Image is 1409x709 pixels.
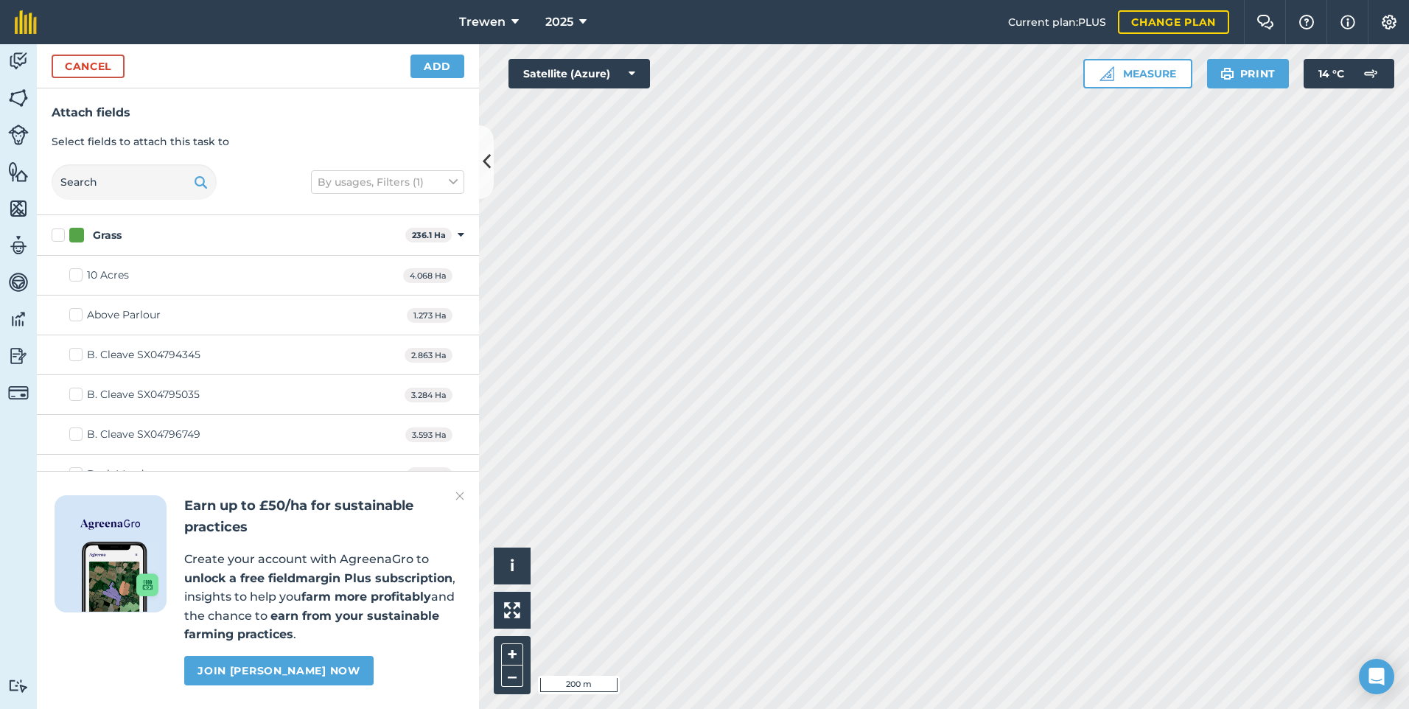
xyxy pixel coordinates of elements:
div: 10 Acres [87,268,129,283]
button: Satellite (Azure) [508,59,650,88]
p: Create your account with AgreenaGro to , insights to help you and the chance to . [184,550,461,644]
img: svg+xml;base64,PD94bWwgdmVyc2lvbj0iMS4wIiBlbmNvZGluZz0idXRmLTgiPz4KPCEtLSBHZW5lcmF0b3I6IEFkb2JlIE... [8,679,29,693]
button: – [501,666,523,687]
img: fieldmargin Logo [15,10,37,34]
img: svg+xml;base64,PHN2ZyB4bWxucz0iaHR0cDovL3d3dy53My5vcmcvMjAwMC9zdmciIHdpZHRoPSI1NiIgaGVpZ2h0PSI2MC... [8,87,29,109]
button: Measure [1083,59,1192,88]
img: Two speech bubbles overlapping with the left bubble in the forefront [1256,15,1274,29]
img: svg+xml;base64,PHN2ZyB4bWxucz0iaHR0cDovL3d3dy53My5vcmcvMjAwMC9zdmciIHdpZHRoPSI1NiIgaGVpZ2h0PSI2MC... [8,161,29,183]
div: Grass [93,228,122,243]
strong: unlock a free fieldmargin Plus subscription [184,571,452,585]
p: Select fields to attach this task to [52,133,464,150]
img: A question mark icon [1298,15,1315,29]
span: 1.554 Ha [407,467,452,483]
span: 1.273 Ha [407,308,452,324]
button: Add [410,55,464,78]
img: Four arrows, one pointing top left, one top right, one bottom right and the last bottom left [504,602,520,618]
img: svg+xml;base64,PD94bWwgdmVyc2lvbj0iMS4wIiBlbmNvZGluZz0idXRmLTgiPz4KPCEtLSBHZW5lcmF0b3I6IEFkb2JlIE... [8,308,29,330]
img: svg+xml;base64,PD94bWwgdmVyc2lvbj0iMS4wIiBlbmNvZGluZz0idXRmLTgiPz4KPCEtLSBHZW5lcmF0b3I6IEFkb2JlIE... [8,383,29,403]
span: 14 ° C [1318,59,1344,88]
img: svg+xml;base64,PD94bWwgdmVyc2lvbj0iMS4wIiBlbmNvZGluZz0idXRmLTgiPz4KPCEtLSBHZW5lcmF0b3I6IEFkb2JlIE... [8,345,29,367]
button: By usages, Filters (1) [311,170,464,194]
img: svg+xml;base64,PD94bWwgdmVyc2lvbj0iMS4wIiBlbmNvZGluZz0idXRmLTgiPz4KPCEtLSBHZW5lcmF0b3I6IEFkb2JlIE... [8,234,29,256]
div: Open Intercom Messenger [1359,659,1394,694]
span: 3.284 Ha [405,388,452,403]
img: Ruler icon [1099,66,1114,81]
button: Print [1207,59,1290,88]
img: svg+xml;base64,PHN2ZyB4bWxucz0iaHR0cDovL3d3dy53My5vcmcvMjAwMC9zdmciIHdpZHRoPSIyMiIgaGVpZ2h0PSIzMC... [455,487,464,505]
span: 3.593 Ha [405,427,452,443]
span: Trewen [459,13,506,31]
button: i [494,548,531,584]
img: svg+xml;base64,PD94bWwgdmVyc2lvbj0iMS4wIiBlbmNvZGluZz0idXRmLTgiPz4KPCEtLSBHZW5lcmF0b3I6IEFkb2JlIE... [8,271,29,293]
input: Search [52,164,217,200]
img: A cog icon [1380,15,1398,29]
div: Back Meadow [87,467,159,482]
span: 2.863 Ha [405,348,452,363]
a: Change plan [1118,10,1229,34]
span: i [510,556,514,575]
img: svg+xml;base64,PHN2ZyB4bWxucz0iaHR0cDovL3d3dy53My5vcmcvMjAwMC9zdmciIHdpZHRoPSI1NiIgaGVpZ2h0PSI2MC... [8,198,29,220]
span: 4.068 Ha [403,268,452,284]
span: Current plan : PLUS [1008,14,1106,30]
img: svg+xml;base64,PHN2ZyB4bWxucz0iaHR0cDovL3d3dy53My5vcmcvMjAwMC9zdmciIHdpZHRoPSIxOSIgaGVpZ2h0PSIyNC... [194,173,208,191]
button: + [501,643,523,666]
h2: Earn up to £50/ha for sustainable practices [184,495,461,538]
img: Screenshot of the Gro app [82,542,158,612]
h3: Attach fields [52,103,464,122]
strong: 236.1 Ha [412,230,446,240]
a: Join [PERSON_NAME] now [184,656,373,685]
button: 14 °C [1304,59,1394,88]
img: svg+xml;base64,PHN2ZyB4bWxucz0iaHR0cDovL3d3dy53My5vcmcvMjAwMC9zdmciIHdpZHRoPSIxNyIgaGVpZ2h0PSIxNy... [1340,13,1355,31]
img: svg+xml;base64,PHN2ZyB4bWxucz0iaHR0cDovL3d3dy53My5vcmcvMjAwMC9zdmciIHdpZHRoPSIxOSIgaGVpZ2h0PSIyNC... [1220,65,1234,83]
img: svg+xml;base64,PD94bWwgdmVyc2lvbj0iMS4wIiBlbmNvZGluZz0idXRmLTgiPz4KPCEtLSBHZW5lcmF0b3I6IEFkb2JlIE... [1356,59,1385,88]
strong: earn from your sustainable farming practices [184,609,439,642]
img: svg+xml;base64,PD94bWwgdmVyc2lvbj0iMS4wIiBlbmNvZGluZz0idXRmLTgiPz4KPCEtLSBHZW5lcmF0b3I6IEFkb2JlIE... [8,125,29,145]
img: svg+xml;base64,PD94bWwgdmVyc2lvbj0iMS4wIiBlbmNvZGluZz0idXRmLTgiPz4KPCEtLSBHZW5lcmF0b3I6IEFkb2JlIE... [8,50,29,72]
div: Above Parlour [87,307,161,323]
div: B. Cleave SX04796749 [87,427,200,442]
button: Cancel [52,55,125,78]
div: B. Cleave SX04794345 [87,347,200,363]
span: 2025 [545,13,573,31]
div: B. Cleave SX04795035 [87,387,200,402]
strong: farm more profitably [301,590,431,604]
